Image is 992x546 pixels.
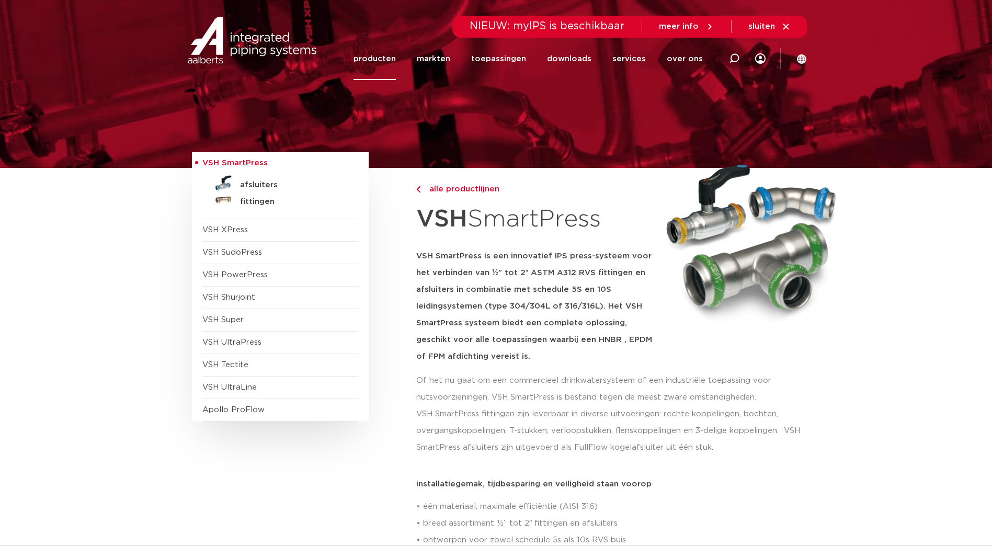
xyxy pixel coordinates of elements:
[202,316,244,324] a: VSH Super
[659,22,714,31] a: meer info
[748,22,791,31] a: sluiten
[202,191,358,208] a: fittingen
[667,38,703,80] a: over ons
[416,183,653,196] a: alle productlijnen
[202,406,265,414] a: Apollo ProFlow
[748,22,775,30] span: sluiten
[470,21,625,31] span: NIEUW: myIPS is beschikbaar
[417,38,450,80] a: markten
[354,38,396,80] a: producten
[416,252,652,360] strong: VSH SmartPress is een innovatief IPS press-systeem voor het verbinden van ½” tot 2″ ASTM A312 RVS...
[202,361,248,369] a: VSH Tectite
[202,383,257,391] a: VSH UltraLine
[547,38,591,80] a: downloads
[659,22,699,30] span: meer info
[202,338,261,346] a: VSH UltraPress
[202,293,255,301] a: VSH Shurjoint
[240,180,344,190] h5: afsluiters
[416,186,420,193] img: chevron-right.svg
[416,199,653,240] h1: SmartPress
[202,159,268,167] span: VSH SmartPress
[423,185,499,193] span: alle productlijnen
[416,480,801,488] p: installatiegemak, tijdbesparing en veiligheid staan voorop
[354,38,703,80] nav: Menu
[202,248,262,256] a: VSH SudoPress
[612,38,646,80] a: services
[416,207,468,231] strong: VSH
[416,372,801,456] p: Of het nu gaat om een commercieel drinkwatersysteem of een industriële toepassing voor nutsvoorzi...
[202,226,248,234] a: VSH XPress
[240,197,344,207] h5: fittingen
[471,38,526,80] a: toepassingen
[202,175,358,191] a: afsluiters
[202,271,268,279] a: VSH PowerPress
